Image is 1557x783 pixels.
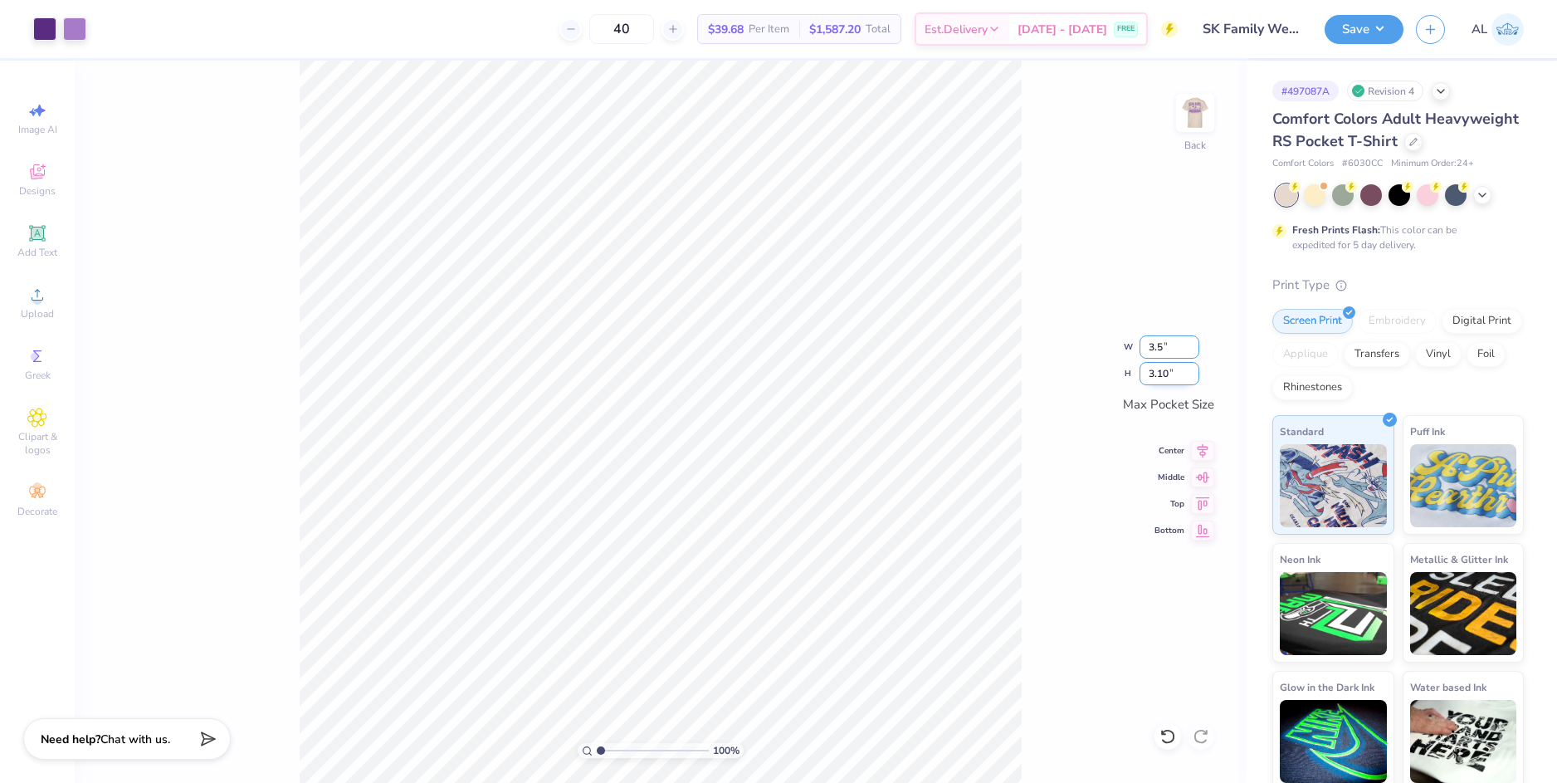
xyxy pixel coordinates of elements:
[1154,472,1184,483] span: Middle
[1491,13,1524,46] img: Alyzza Lydia Mae Sobrino
[1154,525,1184,536] span: Bottom
[708,21,744,38] span: $39.68
[18,123,57,136] span: Image AI
[100,732,170,747] span: Chat with us.
[1467,342,1506,367] div: Foil
[1280,700,1387,783] img: Glow in the Dark Ink
[1410,700,1517,783] img: Water based Ink
[17,505,57,518] span: Decorate
[1410,444,1517,527] img: Puff Ink
[1280,572,1387,655] img: Neon Ink
[1472,13,1524,46] a: AL
[1117,23,1135,35] span: FREE
[1184,138,1206,153] div: Back
[1292,223,1380,237] strong: Fresh Prints Flash:
[1344,342,1410,367] div: Transfers
[19,184,56,198] span: Designs
[1272,309,1353,334] div: Screen Print
[1410,678,1486,696] span: Water based Ink
[809,21,861,38] span: $1,587.20
[749,21,789,38] span: Per Item
[1472,20,1487,39] span: AL
[1179,96,1212,130] img: Back
[1190,12,1312,46] input: Untitled Design
[1391,157,1474,171] span: Minimum Order: 24 +
[25,369,51,382] span: Greek
[1442,309,1522,334] div: Digital Print
[589,14,654,44] input: – –
[1280,551,1320,568] span: Neon Ink
[41,732,100,747] strong: Need help?
[1410,551,1508,568] span: Metallic & Glitter Ink
[1292,223,1496,252] div: This color can be expedited for 5 day delivery.
[17,246,57,259] span: Add Text
[1272,81,1339,101] div: # 497087A
[866,21,891,38] span: Total
[925,21,988,38] span: Est. Delivery
[1410,572,1517,655] img: Metallic & Glitter Ink
[1272,375,1353,400] div: Rhinestones
[1415,342,1462,367] div: Vinyl
[1272,342,1339,367] div: Applique
[1280,678,1374,696] span: Glow in the Dark Ink
[713,743,739,758] span: 100 %
[1410,423,1445,440] span: Puff Ink
[1342,157,1383,171] span: # 6030CC
[21,307,54,321] span: Upload
[1280,423,1324,440] span: Standard
[8,430,66,457] span: Clipart & logos
[1154,445,1184,457] span: Center
[1325,15,1403,44] button: Save
[1358,309,1437,334] div: Embroidery
[1018,21,1107,38] span: [DATE] - [DATE]
[1347,81,1423,101] div: Revision 4
[1154,498,1184,510] span: Top
[1272,109,1519,151] span: Comfort Colors Adult Heavyweight RS Pocket T-Shirt
[1280,444,1387,527] img: Standard
[1272,276,1524,295] div: Print Type
[1272,157,1334,171] span: Comfort Colors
